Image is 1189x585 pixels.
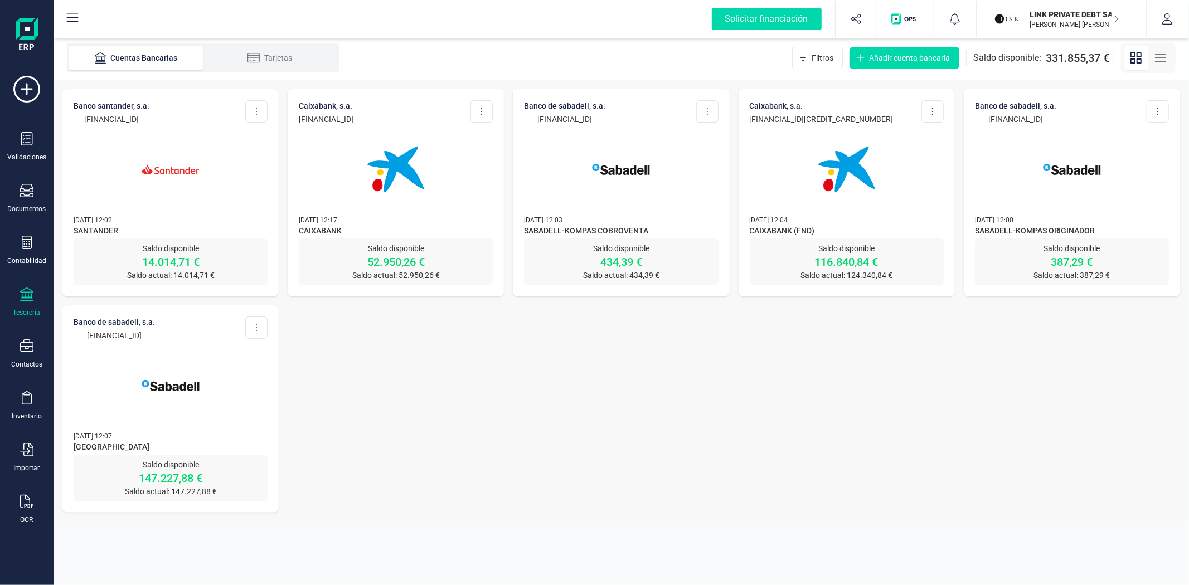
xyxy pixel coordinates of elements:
[698,1,835,37] button: Solicitar financiación
[524,100,605,111] p: BANCO DE SABADELL, S.A.
[74,254,268,270] p: 14.014,71 €
[524,254,718,270] p: 434,39 €
[750,114,894,125] p: [FINANCIAL_ID][CREDIT_CARD_NUMBER]
[13,308,41,317] div: Tesorería
[7,153,46,162] div: Validaciones
[750,254,944,270] p: 116.840,84 €
[74,316,155,328] p: BANCO DE SABADELL, S.A.
[750,100,894,111] p: CAIXABANK, S.A.
[16,18,38,53] img: Logo Finanedi
[74,225,268,238] span: SANTANDER
[74,470,268,486] p: 147.227,88 €
[21,515,33,524] div: OCR
[299,114,353,125] p: [FINANCIAL_ID]
[74,114,149,125] p: [FINANCIAL_ID]
[299,254,493,270] p: 52.950,26 €
[750,270,944,281] p: Saldo actual: 124.340,84 €
[975,100,1056,111] p: BANCO DE SABADELL, S.A.
[975,270,1169,281] p: Saldo actual: 387,29 €
[812,52,833,64] span: Filtros
[975,114,1056,125] p: [FINANCIAL_ID]
[74,100,149,111] p: BANCO SANTANDER, S.A.
[14,464,40,472] div: Importar
[990,1,1133,37] button: LILINK PRIVATE DEBT SA[PERSON_NAME] [PERSON_NAME]
[8,204,46,213] div: Documentos
[524,114,605,125] p: [FINANCIAL_ID]
[975,216,1013,224] span: [DATE] 12:00
[74,486,268,497] p: Saldo actual: 147.227,88 €
[299,243,493,254] p: Saldo disponible
[994,7,1019,31] img: LI
[7,256,46,265] div: Contabilidad
[975,225,1169,238] span: SABADELL-KOMPAS ORIGINADOR
[524,243,718,254] p: Saldo disponible
[11,360,42,369] div: Contactos
[91,52,181,64] div: Cuentas Bancarias
[869,52,950,64] span: Añadir cuenta bancaria
[524,270,718,281] p: Saldo actual: 434,39 €
[74,330,155,341] p: [FINANCIAL_ID]
[74,432,112,440] span: [DATE] 12:07
[12,412,42,421] div: Inventario
[750,225,944,238] span: CAIXABANK (FND)
[712,8,822,30] div: Solicitar financiación
[225,52,314,64] div: Tarjetas
[973,51,1041,65] span: Saldo disponible:
[850,47,959,69] button: Añadir cuenta bancaria
[750,243,944,254] p: Saldo disponible
[1030,9,1119,20] p: LINK PRIVATE DEBT SA
[792,47,843,69] button: Filtros
[299,216,337,224] span: [DATE] 12:17
[1030,20,1119,29] p: [PERSON_NAME] [PERSON_NAME]
[299,100,353,111] p: CAIXABANK, S.A.
[74,243,268,254] p: Saldo disponible
[884,1,927,37] button: Logo de OPS
[975,243,1169,254] p: Saldo disponible
[524,216,562,224] span: [DATE] 12:03
[1046,50,1109,66] span: 331.855,37 €
[750,216,788,224] span: [DATE] 12:04
[299,270,493,281] p: Saldo actual: 52.950,26 €
[74,216,112,224] span: [DATE] 12:02
[299,225,493,238] span: CAIXABANK
[891,13,920,25] img: Logo de OPS
[524,225,718,238] span: SABADELL-KOMPAS COBROVENTA
[975,254,1169,270] p: 387,29 €
[74,441,268,455] span: [GEOGRAPHIC_DATA]
[74,459,268,470] p: Saldo disponible
[74,270,268,281] p: Saldo actual: 14.014,71 €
